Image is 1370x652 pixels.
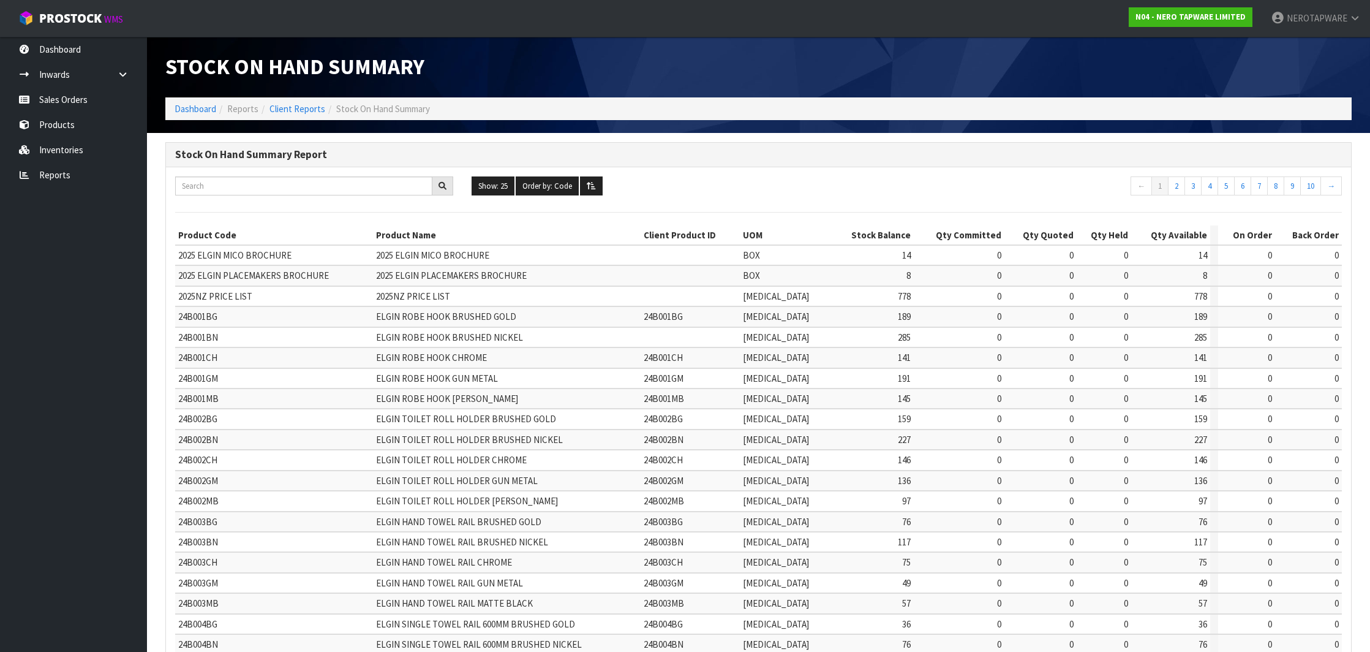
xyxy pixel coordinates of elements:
span: 57 [1199,597,1207,609]
span: [MEDICAL_DATA] [743,597,809,609]
span: 117 [1194,536,1207,548]
a: 6 [1234,176,1251,196]
strong: N04 - NERO TAPWARE LIMITED [1135,12,1246,22]
span: ELGIN SINGLE TOWEL RAIL 600MM BRUSHED NICKEL [376,639,582,650]
span: 0 [1124,597,1128,609]
span: [MEDICAL_DATA] [743,577,809,589]
span: 2025NZ PRICE LIST [178,290,252,302]
span: 0 [997,475,1001,487]
span: 0 [1334,597,1339,609]
span: 0 [1069,290,1074,302]
span: 0 [997,332,1001,343]
span: 0 [1069,556,1074,568]
span: 75 [1199,556,1207,568]
span: 0 [1268,311,1272,322]
span: 24B001BG [644,311,683,322]
span: 24B002MB [178,495,219,507]
span: 0 [1124,270,1128,281]
span: 14 [1199,249,1207,261]
span: ELGIN ROBE HOOK GUN METAL [376,373,498,384]
span: 227 [898,434,911,445]
span: 0 [1124,556,1128,568]
span: 24B003MB [178,597,219,609]
span: 24B002BN [178,434,218,445]
a: 9 [1284,176,1301,196]
span: 189 [898,311,911,322]
th: UOM [740,226,831,245]
nav: Page navigation [1064,176,1342,199]
span: 0 [1069,639,1074,650]
span: 24B002CH [178,454,217,466]
span: [MEDICAL_DATA] [743,352,809,363]
span: 0 [1124,434,1128,445]
span: 0 [1124,536,1128,548]
span: 0 [1334,270,1339,281]
span: 2025NZ PRICE LIST [376,290,450,302]
span: Stock On Hand Summary [165,53,424,80]
span: 24B001CH [644,352,683,363]
span: [MEDICAL_DATA] [743,290,809,302]
span: 0 [1334,393,1339,404]
span: BOX [743,270,760,281]
span: ELGIN TOILET ROLL HOLDER [PERSON_NAME] [376,495,558,507]
span: 159 [898,413,911,425]
span: ELGIN HAND TOWEL RAIL BRUSHED GOLD [376,516,541,528]
span: 97 [1199,495,1207,507]
span: ELGIN HAND TOWEL RAIL GUN METAL [376,577,523,589]
span: 24B004BN [178,639,218,650]
span: [MEDICAL_DATA] [743,332,809,343]
span: 0 [1268,618,1272,630]
span: [MEDICAL_DATA] [743,311,809,322]
span: 8 [906,270,911,281]
span: 0 [1069,475,1074,487]
span: 0 [1334,373,1339,384]
span: ELGIN SINGLE TOWEL RAIL 600MM BRUSHED GOLD [376,618,575,630]
span: 0 [1268,556,1272,568]
span: 76 [902,639,911,650]
span: [MEDICAL_DATA] [743,475,809,487]
span: 0 [1334,618,1339,630]
span: ELGIN TOILET ROLL HOLDER GUN METAL [376,475,538,487]
span: 0 [1268,639,1272,650]
span: 0 [997,536,1001,548]
span: 0 [997,311,1001,322]
th: Qty Available [1131,226,1210,245]
span: 0 [1124,290,1128,302]
span: 778 [1194,290,1207,302]
span: 0 [1069,311,1074,322]
span: 2025 ELGIN PLACEMAKERS BROCHURE [376,270,527,281]
span: 136 [898,475,911,487]
span: 24B001GM [644,373,683,384]
span: 0 [1069,413,1074,425]
span: 145 [898,393,911,404]
span: NEROTAPWARE [1287,12,1347,24]
span: 0 [1069,495,1074,507]
span: 24B004BG [644,618,683,630]
span: 24B001BG [178,311,217,322]
span: [MEDICAL_DATA] [743,556,809,568]
span: 24B002BG [644,413,683,425]
span: ELGIN TOILET ROLL HOLDER CHROME [376,454,527,466]
span: 24B004BG [178,618,217,630]
span: 76 [902,516,911,528]
a: 8 [1267,176,1284,196]
span: 0 [1334,495,1339,507]
span: 0 [1069,536,1074,548]
span: 0 [1334,352,1339,363]
a: Client Reports [269,103,325,115]
span: 0 [1268,373,1272,384]
button: Order by: Code [516,176,579,196]
span: 0 [1268,249,1272,261]
span: 0 [1069,270,1074,281]
span: 0 [997,556,1001,568]
span: ELGIN ROBE HOOK [PERSON_NAME] [376,393,518,404]
span: 189 [1194,311,1207,322]
th: Stock Balance [831,226,914,245]
span: Stock On Hand Summary [336,103,430,115]
span: 0 [1124,639,1128,650]
button: Show: 25 [472,176,514,196]
span: 191 [1194,373,1207,384]
span: [MEDICAL_DATA] [743,536,809,548]
span: 0 [1334,639,1339,650]
span: ELGIN TOILET ROLL HOLDER BRUSHED GOLD [376,413,556,425]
